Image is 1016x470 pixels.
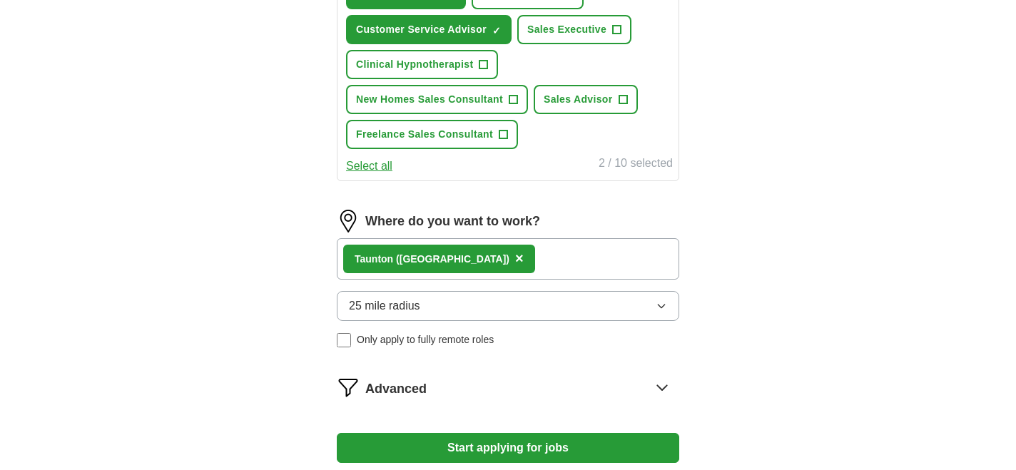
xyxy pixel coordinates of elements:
img: filter [337,376,360,399]
button: Customer Service Advisor✓ [346,15,512,44]
button: New Homes Sales Consultant [346,85,528,114]
button: Clinical Hypnotherapist [346,50,498,79]
span: Customer Service Advisor [356,22,487,37]
span: Sales Advisor [544,92,613,107]
button: Freelance Sales Consultant [346,120,518,149]
strong: Taunton [355,253,393,265]
span: Clinical Hypnotherapist [356,57,473,72]
button: Sales Executive [517,15,631,44]
span: Advanced [365,379,427,399]
span: Only apply to fully remote roles [357,332,494,347]
button: Sales Advisor [534,85,638,114]
button: Select all [346,158,392,175]
input: Only apply to fully remote roles [337,333,351,347]
span: New Homes Sales Consultant [356,92,503,107]
label: Where do you want to work? [365,212,540,231]
span: Sales Executive [527,22,606,37]
button: × [515,248,524,270]
button: 25 mile radius [337,291,679,321]
div: 2 / 10 selected [599,155,673,175]
img: location.png [337,210,360,233]
span: 25 mile radius [349,297,420,315]
span: Freelance Sales Consultant [356,127,493,142]
span: × [515,250,524,266]
span: ✓ [492,25,501,36]
span: ([GEOGRAPHIC_DATA]) [396,253,509,265]
button: Start applying for jobs [337,433,679,463]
